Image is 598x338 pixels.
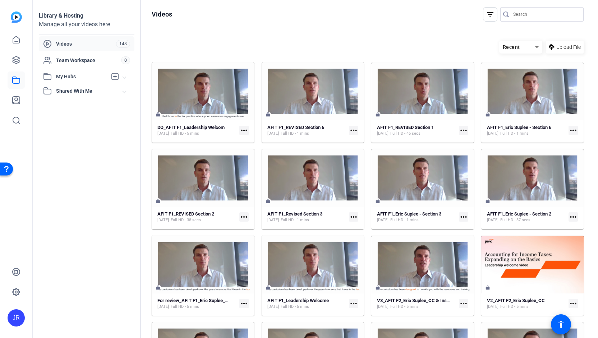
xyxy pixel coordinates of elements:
[39,20,134,29] div: Manage all your videos here
[152,10,172,19] h1: Videos
[267,211,322,217] strong: AFIT F1_Revised Section 3
[377,125,434,130] strong: AFIT F1_REVISED Section 1
[390,304,419,310] span: Full HD - 5 mins
[11,11,22,23] img: blue-gradient.svg
[157,211,214,217] strong: AFIT F1_REVISED Section 2
[487,298,545,303] strong: V2_AFIT F2_Eric Suplee_CC
[377,298,479,303] strong: V3_AFIT F2_Eric Suplee_CC & Inspiration1 - Copy
[267,125,324,130] strong: AFIT F1_REVISED Section 6
[487,298,566,310] a: V2_AFIT F2_Eric Suplee_CC[DATE]Full HD - 5 mins
[39,69,134,84] mat-expansion-panel-header: My Hubs
[377,298,456,310] a: V3_AFIT F2_Eric Suplee_CC & Inspiration1 - Copy[DATE]Full HD - 5 mins
[569,126,578,135] mat-icon: more_horiz
[349,299,358,308] mat-icon: more_horiz
[56,87,123,95] span: Shared With Me
[281,131,309,136] span: Full HD - 1 mins
[377,125,456,136] a: AFIT F1_REVISED Section 1[DATE]Full HD - 46 secs
[39,11,134,20] div: Library & Hosting
[267,298,329,303] strong: AFIT F1_Leadership Welcome
[267,304,279,310] span: [DATE]
[171,217,201,223] span: Full HD - 38 secs
[239,126,249,135] mat-icon: more_horiz
[459,299,468,308] mat-icon: more_horiz
[281,304,309,310] span: Full HD - 5 mins
[487,125,551,130] strong: AFIT F1_Eric Suplee - Section 6
[267,217,279,223] span: [DATE]
[349,126,358,135] mat-icon: more_horiz
[377,211,456,223] a: AFIT F1_Eric Suplee - Section 3[DATE]Full HD - 1 mins
[459,212,468,222] mat-icon: more_horiz
[377,217,388,223] span: [DATE]
[500,131,529,136] span: Full HD - 1 mins
[390,131,420,136] span: Full HD - 46 secs
[157,211,236,223] a: AFIT F1_REVISED Section 2[DATE]Full HD - 38 secs
[157,131,169,136] span: [DATE]
[239,212,249,222] mat-icon: more_horiz
[267,131,279,136] span: [DATE]
[487,125,566,136] a: AFIT F1_Eric Suplee - Section 6[DATE]Full HD - 1 mins
[500,217,530,223] span: Full HD - 37 secs
[377,304,388,310] span: [DATE]
[267,298,346,310] a: AFIT F1_Leadership Welcome[DATE]Full HD - 5 mins
[557,320,565,329] mat-icon: accessibility
[487,131,498,136] span: [DATE]
[39,84,134,98] mat-expansion-panel-header: Shared With Me
[377,131,388,136] span: [DATE]
[503,44,520,50] span: Recent
[157,298,254,303] strong: For review_AFIT F1_Eric Suplee_No transitions
[486,10,494,19] mat-icon: filter_list
[487,217,498,223] span: [DATE]
[56,73,107,80] span: My Hubs
[487,211,566,223] a: AFIT F1_Eric Suplee - Section 2[DATE]Full HD - 37 secs
[157,125,236,136] a: DO_AFIT F1_Leadership Welcom[DATE]Full HD - 5 mins
[171,131,199,136] span: Full HD - 5 mins
[267,125,346,136] a: AFIT F1_REVISED Section 6[DATE]Full HD - 1 mins
[546,41,584,54] button: Upload File
[569,212,578,222] mat-icon: more_horiz
[487,304,498,310] span: [DATE]
[56,57,121,64] span: Team Workspace
[281,217,309,223] span: Full HD - 1 mins
[556,43,581,51] span: Upload File
[390,217,419,223] span: Full HD - 1 mins
[349,212,358,222] mat-icon: more_horiz
[116,40,130,48] span: 148
[56,40,116,47] span: Videos
[157,304,169,310] span: [DATE]
[171,304,199,310] span: Full HD - 5 mins
[8,309,25,327] div: JR
[569,299,578,308] mat-icon: more_horiz
[377,211,441,217] strong: AFIT F1_Eric Suplee - Section 3
[121,56,130,64] span: 0
[459,126,468,135] mat-icon: more_horiz
[239,299,249,308] mat-icon: more_horiz
[513,10,578,19] input: Search
[267,211,346,223] a: AFIT F1_Revised Section 3[DATE]Full HD - 1 mins
[500,304,529,310] span: Full HD - 5 mins
[157,217,169,223] span: [DATE]
[157,298,236,310] a: For review_AFIT F1_Eric Suplee_No transitions[DATE]Full HD - 5 mins
[157,125,225,130] strong: DO_AFIT F1_Leadership Welcom
[487,211,551,217] strong: AFIT F1_Eric Suplee - Section 2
